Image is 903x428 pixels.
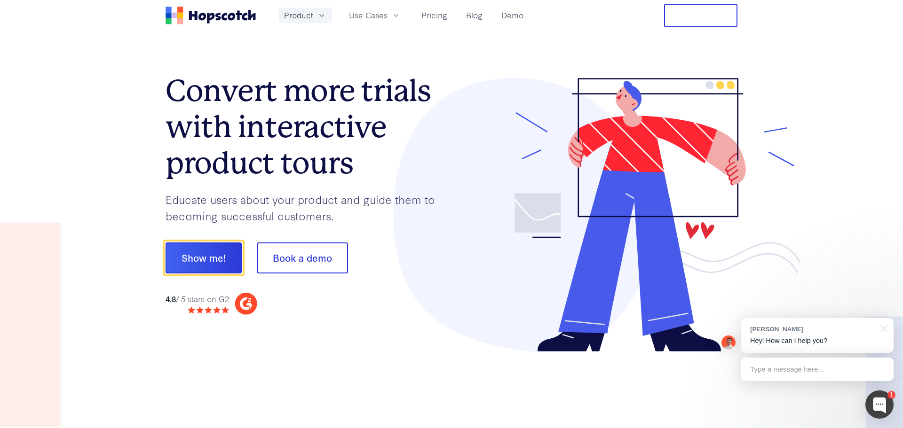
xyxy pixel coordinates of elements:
a: Pricing [418,8,451,23]
a: Home [166,7,256,24]
h1: Convert more trials with interactive product tours [166,73,451,181]
span: Product [284,9,313,21]
div: [PERSON_NAME] [750,325,875,334]
button: Free Trial [664,4,737,27]
button: Product [278,8,332,23]
p: Hey! How can I help you? [750,336,884,346]
a: Demo [498,8,527,23]
div: 1 [887,391,895,399]
button: Show me! [166,242,242,273]
span: Use Cases [349,9,388,21]
a: Blog [462,8,486,23]
img: Mark Spera [721,335,736,350]
p: Educate users about your product and guide them to becoming successful customers. [166,191,451,224]
div: / 5 stars on G2 [166,293,229,305]
button: Book a demo [257,242,348,273]
div: Type a message here... [741,358,894,381]
button: Use Cases [343,8,406,23]
strong: 4.8 [166,293,176,304]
